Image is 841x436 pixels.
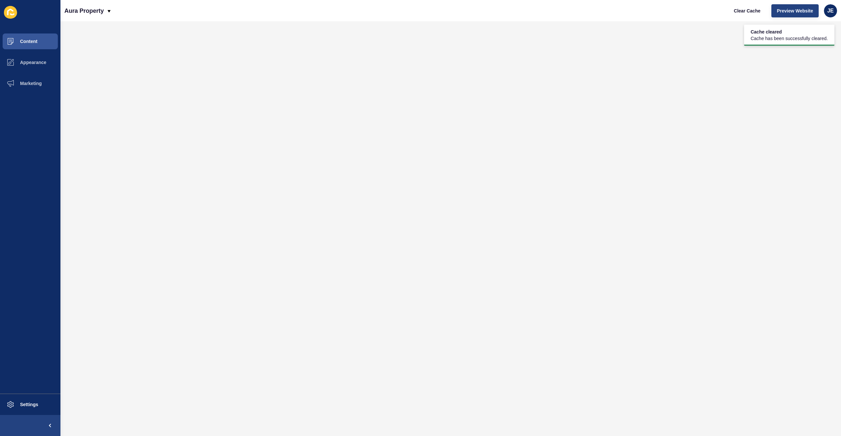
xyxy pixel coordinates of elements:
[728,4,766,17] button: Clear Cache
[734,8,761,14] span: Clear Cache
[771,4,819,17] button: Preview Website
[827,8,834,14] span: JE
[751,29,828,35] span: Cache cleared
[777,8,813,14] span: Preview Website
[751,35,828,42] span: Cache has been successfully cleared.
[64,3,104,19] p: Aura Property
